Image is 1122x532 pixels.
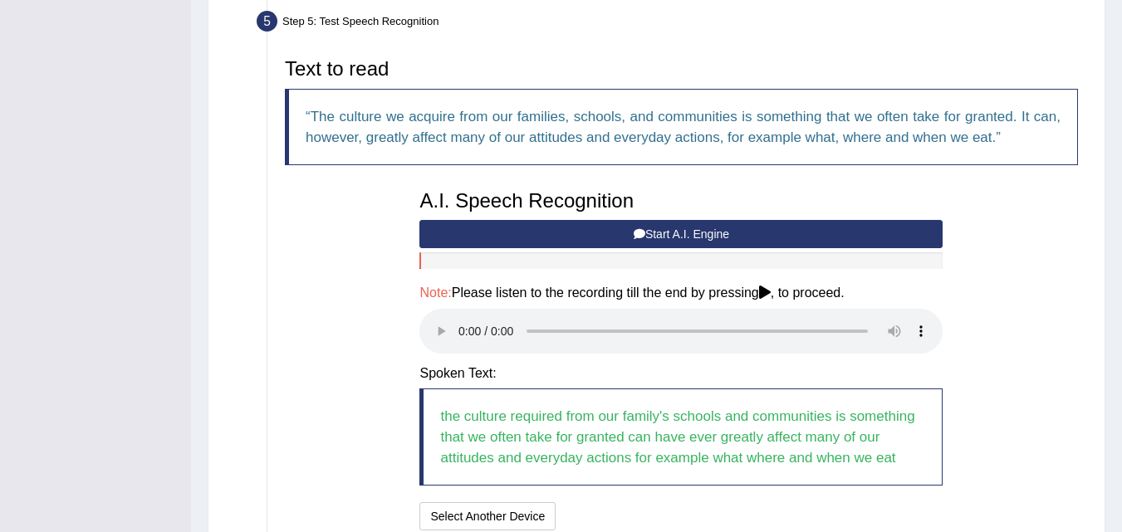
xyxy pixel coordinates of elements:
span: Note: [419,286,451,300]
h3: Text to read [285,58,1078,80]
div: Step 5: Test Speech Recognition [249,6,1097,42]
button: Start A.I. Engine [419,220,943,248]
h3: A.I. Speech Recognition [419,190,943,212]
blockquote: the culture required from our family's schools and communities is something that we often take fo... [419,388,943,486]
h4: Spoken Text: [419,366,943,381]
button: Select Another Device [419,502,556,530]
q: The culture we acquire from our families, schools, and communities is something that we often tak... [306,109,1061,145]
h4: Please listen to the recording till the end by pressing , to proceed. [419,286,943,300]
